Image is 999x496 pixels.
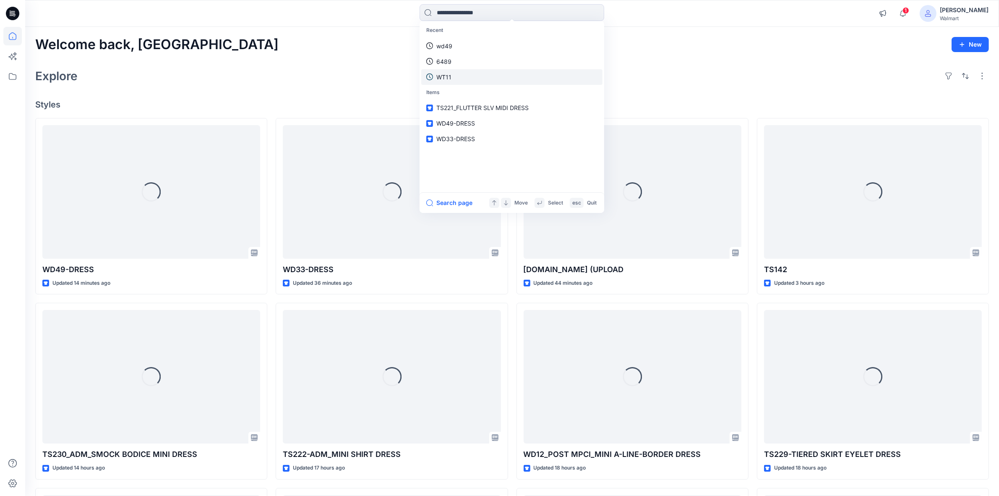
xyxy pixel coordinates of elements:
[436,120,475,127] span: WD49-DRESS
[421,100,603,115] a: TS221_FLUTTER SLV MIDI DRESS
[421,85,603,100] p: Items
[774,279,824,288] p: Updated 3 hours ago
[925,10,931,17] svg: avatar
[524,449,741,460] p: WD12_POST MPCI_MINI A-LINE-BORDER DRESS
[293,464,345,472] p: Updated 17 hours ago
[587,199,597,207] p: Quit
[436,57,451,66] p: 6489
[35,100,989,110] h4: Styles
[35,69,78,83] h2: Explore
[436,135,475,142] span: WD33-DRESS
[426,198,472,208] button: Search page
[572,199,581,207] p: esc
[940,15,989,21] div: Walmart
[436,104,529,111] span: TS221_FLUTTER SLV MIDI DRESS
[42,449,260,460] p: TS230_ADM_SMOCK BODICE MINI DRESS
[514,199,528,207] p: Move
[421,69,603,85] a: WT11
[421,131,603,147] a: WD33-DRESS
[534,464,586,472] p: Updated 18 hours ago
[283,264,501,276] p: WD33-DRESS
[421,54,603,69] a: 6489
[293,279,352,288] p: Updated 36 minutes ago
[421,23,603,38] p: Recent
[436,73,451,81] p: WT11
[764,449,982,460] p: TS229-TIERED SKIRT EYELET DRESS
[952,37,989,52] button: New
[421,115,603,131] a: WD49-DRESS
[35,37,279,52] h2: Welcome back, [GEOGRAPHIC_DATA]
[548,199,563,207] p: Select
[764,264,982,276] p: TS142
[534,279,593,288] p: Updated 44 minutes ago
[421,38,603,54] a: wd49
[52,464,105,472] p: Updated 14 hours ago
[902,7,909,14] span: 1
[42,264,260,276] p: WD49-DRESS
[524,264,741,276] p: [DOMAIN_NAME] (UPLOAD
[52,279,110,288] p: Updated 14 minutes ago
[436,42,452,50] p: wd49
[940,5,989,15] div: [PERSON_NAME]
[283,449,501,460] p: TS222-ADM_MINI SHIRT DRESS
[774,464,827,472] p: Updated 18 hours ago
